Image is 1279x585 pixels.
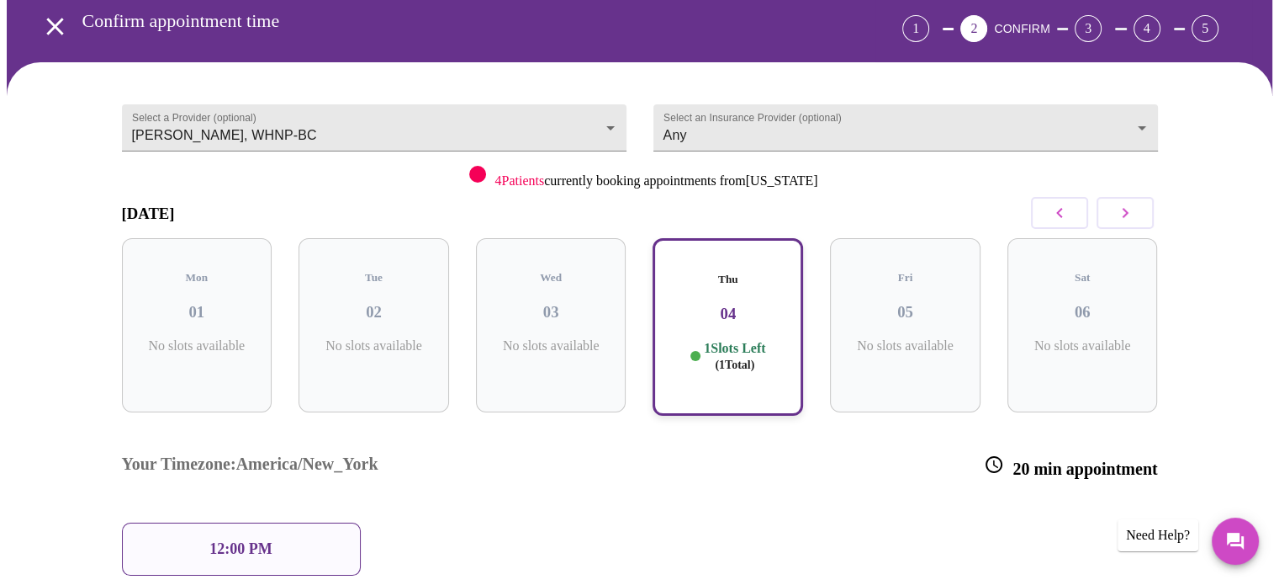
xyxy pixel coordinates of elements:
h5: Thu [668,273,788,286]
div: 2 [960,15,987,42]
h3: Your Timezone: America/New_York [122,455,378,479]
h5: Wed [489,271,613,285]
p: No slots available [843,338,967,354]
h5: Tue [312,271,436,285]
span: 4 Patients [494,173,544,188]
div: Need Help? [1118,519,1198,551]
h3: 06 [1021,303,1144,322]
div: 5 [1192,15,1218,42]
h3: Confirm appointment time [82,10,809,32]
h3: 03 [489,303,613,322]
h3: 04 [668,305,788,323]
div: [PERSON_NAME], WHNP-BC [122,104,626,152]
h3: [DATE] [122,205,175,223]
p: No slots available [489,338,613,354]
p: 12:00 PM [209,540,272,558]
h3: 02 [312,303,436,322]
button: open drawer [30,2,80,51]
div: 1 [902,15,929,42]
span: ( 1 Total) [715,359,754,371]
p: No slots available [1021,338,1144,354]
p: No slots available [312,338,436,354]
div: Any [653,104,1158,152]
h3: 05 [843,303,967,322]
span: CONFIRM [994,22,1049,35]
p: 1 Slots Left [704,340,765,373]
div: 4 [1134,15,1160,42]
button: Messages [1212,518,1259,565]
h5: Sat [1021,271,1144,285]
h3: 01 [135,303,259,322]
div: 3 [1075,15,1102,42]
p: currently booking appointments from [US_STATE] [494,173,817,189]
h5: Mon [135,271,259,285]
p: No slots available [135,338,259,354]
h5: Fri [843,271,967,285]
h3: 20 min appointment [984,455,1157,479]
